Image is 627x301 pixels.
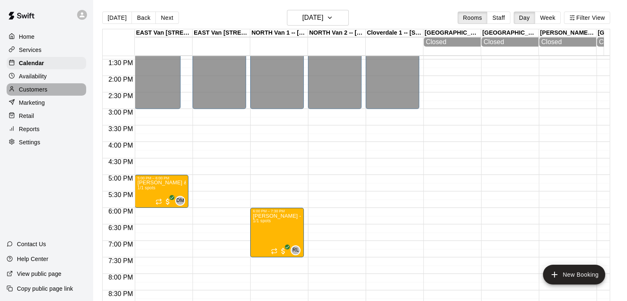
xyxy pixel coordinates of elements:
p: Contact Us [17,240,46,248]
span: Recurring event [271,248,277,254]
span: Ryan Leonard [294,245,301,255]
span: 7:00 PM [106,241,135,248]
span: 7:30 PM [106,257,135,264]
div: EAST Van [STREET_ADDRESS] [135,29,193,37]
span: All customers have paid [279,247,287,255]
div: Closed [541,38,594,46]
button: Next [155,12,178,24]
span: DM [176,197,184,205]
div: [PERSON_NAME] Park - [STREET_ADDRESS] [539,29,596,37]
p: Marketing [19,99,45,107]
button: Week [535,12,561,24]
span: 4:30 PM [106,158,135,165]
span: All customers have paid [164,198,172,206]
div: NORTH Van 1 -- [STREET_ADDRESS] [250,29,308,37]
p: Help Center [17,255,48,263]
button: add [543,265,605,285]
span: Davis Mabone [178,196,185,206]
button: Day [514,12,535,24]
div: Ryan Leonard [291,245,301,255]
span: 8:00 PM [106,274,135,281]
div: EAST Van [STREET_ADDRESS] [193,29,250,37]
div: Closed [426,38,479,46]
div: 6:00 PM – 7:30 PM [253,209,301,213]
div: Davis Mabone [175,196,185,206]
div: Cloverdale 1 -- [STREET_ADDRESS] [366,29,423,37]
span: 1/1 spots filled [253,219,271,223]
a: Retail [7,110,86,122]
span: Recurring event [155,198,162,205]
button: [DATE] [102,12,132,24]
span: 4:00 PM [106,142,135,149]
div: NORTH Van 2 -- [STREET_ADDRESS] [308,29,366,37]
button: Rooms [458,12,487,24]
span: 8:30 PM [106,290,135,297]
span: 1/1 spots filled [137,186,155,190]
p: Home [19,33,35,41]
p: Services [19,46,42,54]
p: Settings [19,138,40,146]
span: 5:00 PM [106,175,135,182]
button: Back [132,12,156,24]
div: 6:00 PM – 7:30 PM: Wylie Morris - Thursdays, Sept 4-Oct 9 @ North Van [250,208,304,257]
a: Marketing [7,96,86,109]
div: [GEOGRAPHIC_DATA] 2 -- [STREET_ADDRESS] [481,29,539,37]
div: 5:00 PM – 6:00 PM: George & Violet - Sept 25, Oct 2 & 9 @ EastVan [135,175,188,208]
a: Settings [7,136,86,148]
span: RL [292,246,299,254]
span: 5:30 PM [106,191,135,198]
div: [GEOGRAPHIC_DATA] [STREET_ADDRESS] [423,29,481,37]
p: Availability [19,72,47,80]
a: Services [7,44,86,56]
p: Calendar [19,59,44,67]
a: Reports [7,123,86,135]
span: 3:30 PM [106,125,135,132]
p: Reports [19,125,40,133]
span: 2:30 PM [106,92,135,99]
a: Calendar [7,57,86,69]
div: Closed [484,38,536,46]
span: 1:30 PM [106,59,135,66]
button: Staff [487,12,510,24]
button: Filter View [564,12,610,24]
a: Customers [7,83,86,96]
a: Home [7,31,86,43]
h6: [DATE] [302,12,323,24]
p: Retail [19,112,34,120]
div: 5:00 PM – 6:00 PM [137,176,186,180]
p: View public page [17,270,61,278]
p: Customers [19,85,47,94]
span: 6:00 PM [106,208,135,215]
button: [DATE] [287,10,349,26]
span: 6:30 PM [106,224,135,231]
p: Copy public page link [17,285,73,293]
span: 3:00 PM [106,109,135,116]
span: 2:00 PM [106,76,135,83]
a: Availability [7,70,86,82]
